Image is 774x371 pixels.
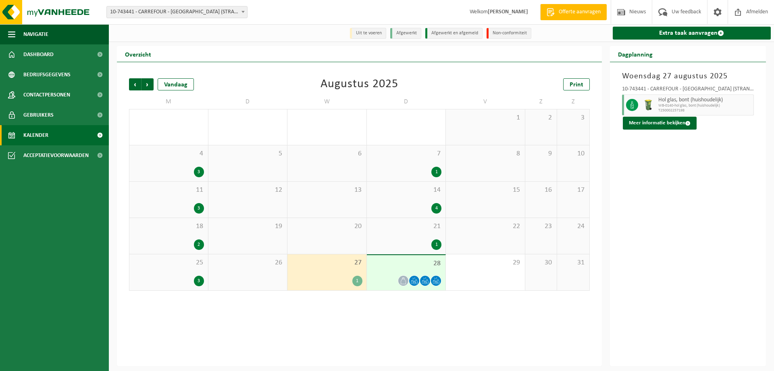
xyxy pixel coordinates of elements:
[23,65,71,85] span: Bedrijfsgegevens
[291,186,362,195] span: 13
[23,145,89,166] span: Acceptatievoorwaarden
[23,105,54,125] span: Gebruikers
[194,203,204,214] div: 3
[212,258,283,267] span: 26
[194,276,204,286] div: 3
[23,125,48,145] span: Kalender
[561,222,585,231] span: 24
[141,78,154,90] span: Volgende
[367,94,446,109] td: D
[450,186,521,195] span: 15
[450,258,521,267] span: 29
[658,108,752,113] span: T250002257198
[350,28,386,39] li: Uit te voeren
[529,222,553,231] span: 23
[117,46,159,62] h2: Overzicht
[658,103,752,108] span: WB-0140-hol glas, bont (huishoudelijk)
[446,94,525,109] td: V
[352,276,362,286] div: 1
[212,186,283,195] span: 12
[107,6,247,18] span: 10-743441 - CARREFOUR - KOKSIJDE (STRANDLAAN) 691 - KOKSIJDE
[610,46,661,62] h2: Dagplanning
[158,78,194,90] div: Vandaag
[557,94,589,109] td: Z
[622,70,754,82] h3: Woensdag 27 augustus 2025
[287,94,367,109] td: W
[570,82,583,88] span: Print
[291,222,362,231] span: 20
[642,99,654,111] img: WB-0140-HPE-GN-50
[129,78,141,90] span: Vorige
[390,28,421,39] li: Afgewerkt
[450,222,521,231] span: 22
[371,259,442,268] span: 28
[450,149,521,158] span: 8
[320,78,398,90] div: Augustus 2025
[529,113,553,122] span: 2
[291,149,362,158] span: 6
[658,97,752,103] span: Hol glas, bont (huishoudelijk)
[208,94,288,109] td: D
[371,149,442,158] span: 7
[561,258,585,267] span: 31
[529,258,553,267] span: 30
[23,85,70,105] span: Contactpersonen
[194,167,204,177] div: 3
[623,117,697,130] button: Meer informatie bekijken
[133,258,204,267] span: 25
[540,4,607,20] a: Offerte aanvragen
[431,203,441,214] div: 4
[291,258,362,267] span: 27
[557,8,603,16] span: Offerte aanvragen
[133,186,204,195] span: 11
[129,94,208,109] td: M
[425,28,483,39] li: Afgewerkt en afgemeld
[563,78,590,90] a: Print
[561,149,585,158] span: 10
[106,6,248,18] span: 10-743441 - CARREFOUR - KOKSIJDE (STRANDLAAN) 691 - KOKSIJDE
[525,94,558,109] td: Z
[431,239,441,250] div: 1
[450,113,521,122] span: 1
[529,149,553,158] span: 9
[371,222,442,231] span: 21
[613,27,771,40] a: Extra taak aanvragen
[488,9,528,15] strong: [PERSON_NAME]
[133,149,204,158] span: 4
[487,28,531,39] li: Non-conformiteit
[212,222,283,231] span: 19
[23,44,54,65] span: Dashboard
[622,86,754,94] div: 10-743441 - CARREFOUR - [GEOGRAPHIC_DATA] (STRANDLAAN) 691 - KOKSIJDE
[371,186,442,195] span: 14
[194,239,204,250] div: 2
[23,24,48,44] span: Navigatie
[561,186,585,195] span: 17
[212,149,283,158] span: 5
[529,186,553,195] span: 16
[133,222,204,231] span: 18
[561,113,585,122] span: 3
[431,167,441,177] div: 1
